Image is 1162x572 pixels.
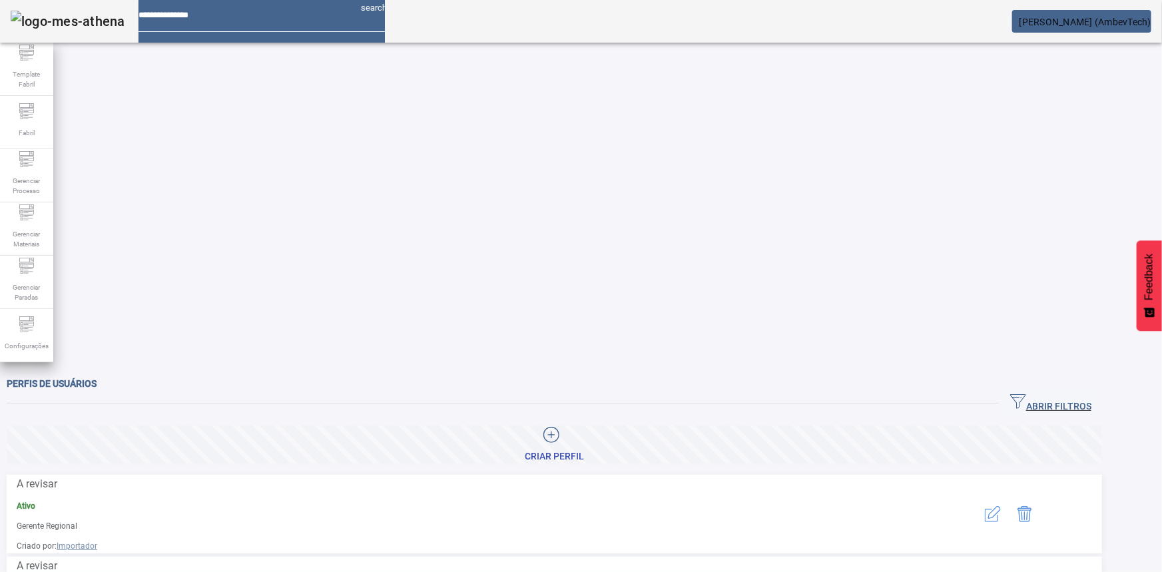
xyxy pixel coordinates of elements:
span: [PERSON_NAME] (AmbevTech) [1019,17,1151,27]
span: Importador [57,541,97,551]
span: A revisar [17,559,57,572]
span: Fabril [15,124,39,142]
span: Gerenciar Paradas [7,278,47,306]
span: A revisar [17,477,57,490]
span: Perfis de usuários [7,378,97,389]
button: Criar Perfil [7,426,1102,464]
button: Delete [1009,498,1041,530]
div: Criar Perfil [525,450,584,463]
span: Feedback [1143,254,1155,300]
button: Feedback - Mostrar pesquisa [1137,240,1162,331]
span: Template Fabril [7,65,47,93]
span: ABRIR FILTROS [1010,394,1091,414]
span: Gerenciar Materiais [7,225,47,253]
button: ABRIR FILTROS [1000,392,1102,416]
span: Gerenciar Processo [7,172,47,200]
img: logo-mes-athena [11,11,125,32]
span: Criado por: [17,540,918,552]
strong: Ativo [17,501,35,511]
span: Configurações [1,337,53,355]
p: Gerente Regional [17,520,918,532]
